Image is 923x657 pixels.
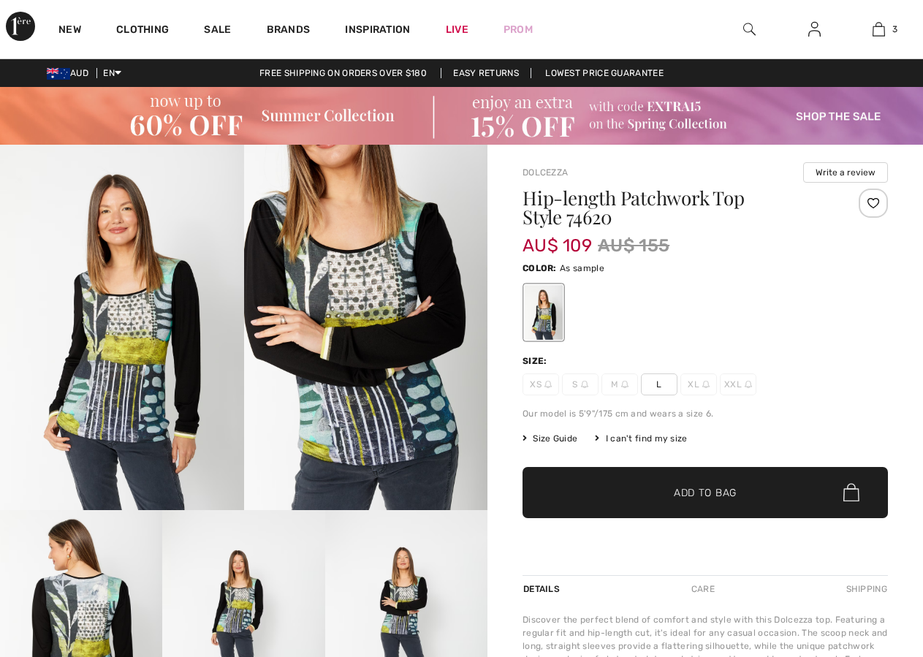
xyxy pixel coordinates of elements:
div: Size: [523,354,550,368]
a: Clothing [116,23,169,39]
a: Easy Returns [441,68,531,78]
a: Dolcezza [523,167,568,178]
span: XS [523,373,559,395]
span: Add to Bag [674,485,737,500]
span: AU$ 109 [523,221,592,256]
div: Shipping [843,576,888,602]
span: Color: [523,263,557,273]
div: Our model is 5'9"/175 cm and wears a size 6. [523,407,888,420]
div: Details [523,576,563,602]
span: EN [103,68,121,78]
img: ring-m.svg [621,381,628,388]
span: M [601,373,638,395]
a: 3 [848,20,911,38]
span: AUD [47,68,94,78]
a: Prom [504,22,533,37]
img: My Info [808,20,821,38]
a: Sale [204,23,231,39]
a: Sign In [797,20,832,39]
img: ring-m.svg [702,381,710,388]
a: Brands [267,23,311,39]
a: New [58,23,81,39]
img: ring-m.svg [581,381,588,388]
a: Free shipping on orders over $180 [248,68,438,78]
span: AU$ 155 [598,232,669,259]
img: ring-m.svg [745,381,752,388]
img: ring-m.svg [544,381,552,388]
div: I can't find my size [595,432,687,445]
h1: Hip-length Patchwork Top Style 74620 [523,189,827,227]
a: Lowest Price Guarantee [533,68,675,78]
span: S [562,373,599,395]
span: As sample [560,263,604,273]
div: Care [679,576,727,602]
span: Size Guide [523,432,577,445]
img: Australian Dollar [47,68,70,80]
button: Add to Bag [523,467,888,518]
span: XL [680,373,717,395]
img: My Bag [873,20,885,38]
img: Hip-Length Patchwork Top Style 74620. 2 [244,145,488,510]
button: Write a review [803,162,888,183]
div: As sample [525,285,563,340]
span: Inspiration [345,23,410,39]
span: L [641,373,677,395]
img: Bag.svg [843,483,859,502]
span: XXL [720,373,756,395]
span: 3 [892,23,897,36]
img: search the website [743,20,756,38]
img: 1ère Avenue [6,12,35,41]
a: Live [446,22,468,37]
